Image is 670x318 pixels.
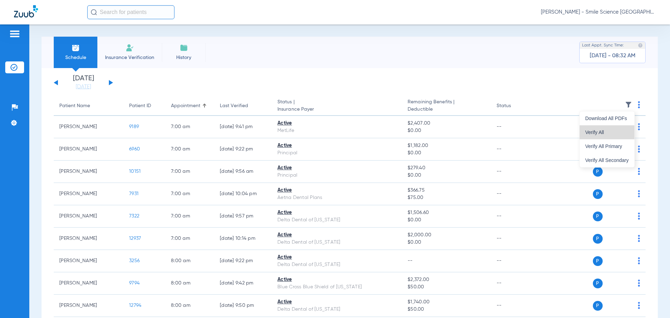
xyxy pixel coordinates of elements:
[585,130,629,135] span: Verify All
[635,284,670,318] iframe: Chat Widget
[585,116,629,121] span: Download All PDFs
[585,158,629,163] span: Verify All Secondary
[585,144,629,149] span: Verify All Primary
